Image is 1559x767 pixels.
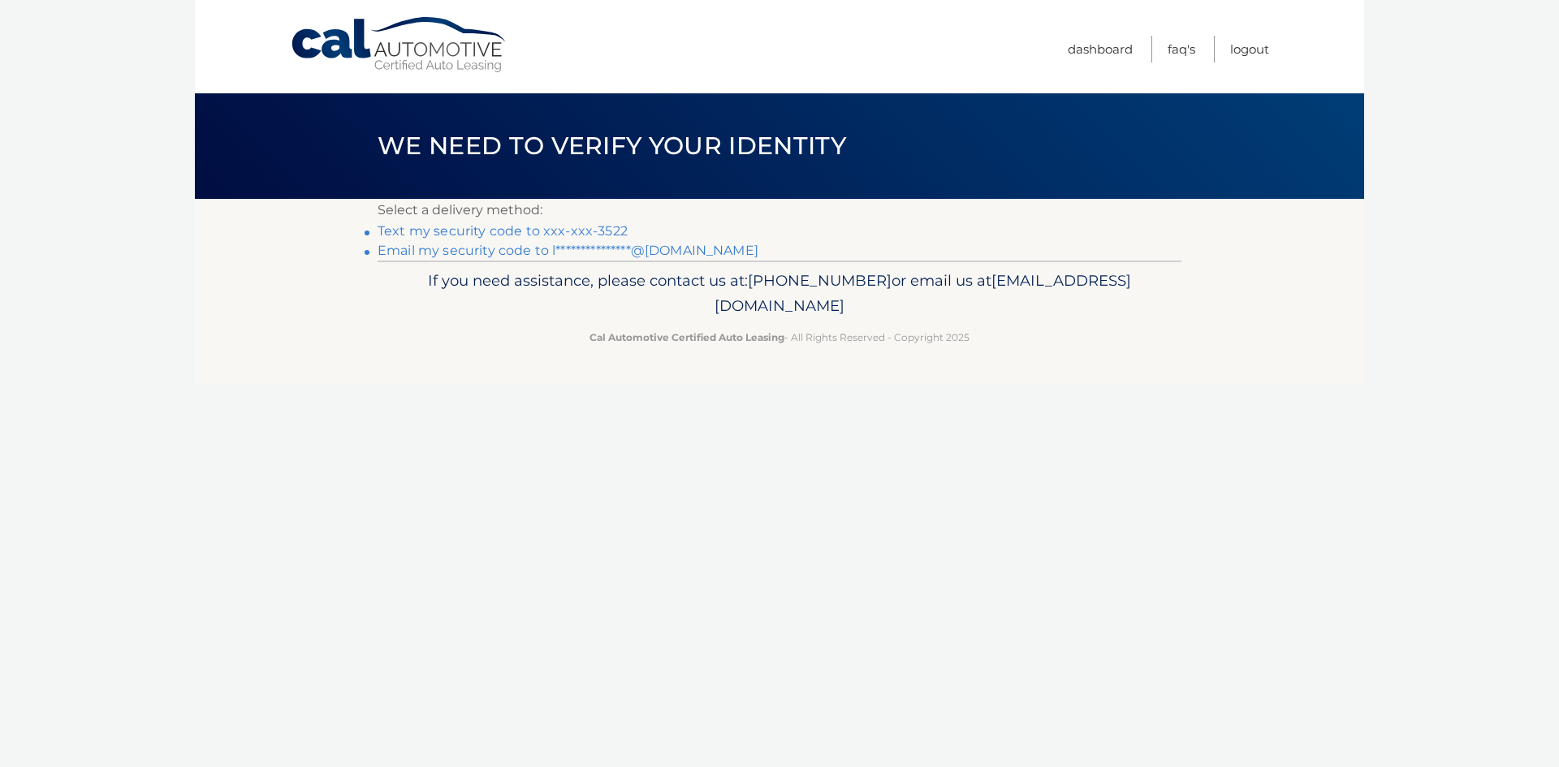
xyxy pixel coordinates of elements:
[290,16,509,74] a: Cal Automotive
[1168,36,1195,62] a: FAQ's
[388,268,1171,320] p: If you need assistance, please contact us at: or email us at
[378,199,1181,222] p: Select a delivery method:
[1230,36,1269,62] a: Logout
[589,331,784,343] strong: Cal Automotive Certified Auto Leasing
[388,329,1171,346] p: - All Rights Reserved - Copyright 2025
[1068,36,1133,62] a: Dashboard
[378,223,628,239] a: Text my security code to xxx-xxx-3522
[378,131,846,161] span: We need to verify your identity
[748,271,892,290] span: [PHONE_NUMBER]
